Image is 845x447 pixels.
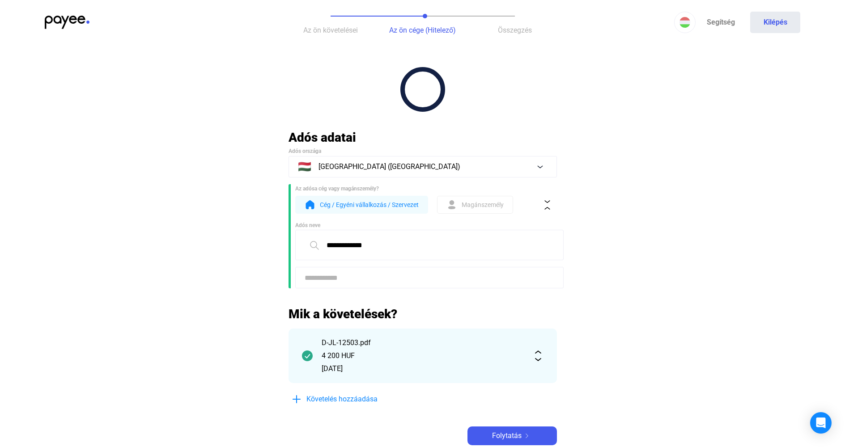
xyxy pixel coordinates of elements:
[320,199,419,210] span: Cég / Egyéni vállalkozás / Szervezet
[696,12,746,33] a: Segítség
[810,412,832,434] div: Open Intercom Messenger
[318,161,460,172] span: [GEOGRAPHIC_DATA] ([GEOGRAPHIC_DATA])
[298,161,311,172] span: 🇭🇺
[289,306,557,322] h2: Mik a követelések?
[322,350,524,361] div: 4 200 HUF
[303,26,358,34] span: Az ön követelései
[302,350,313,361] img: checkmark-darker-green-circle
[306,394,378,405] span: Követelés hozzáadása
[543,200,552,210] img: collapse
[289,156,557,177] button: 🇭🇺[GEOGRAPHIC_DATA] ([GEOGRAPHIC_DATA])
[492,430,522,441] span: Folytatás
[291,394,302,405] img: plus-blue
[289,148,321,154] span: Adós országa
[289,390,423,409] button: plus-blueKövetelés hozzáadása
[446,199,457,210] img: form-ind
[305,199,315,210] img: form-org
[389,26,456,34] span: Az ön cége (Hitelező)
[437,196,513,214] button: form-indMagánszemély
[322,337,524,348] div: D-JL-12503.pdf
[467,426,557,445] button: Folytatásarrow-right-white
[750,12,800,33] button: Kilépés
[522,434,532,438] img: arrow-right-white
[674,12,696,33] button: HU
[45,16,89,29] img: payee-logo
[462,199,504,210] span: Magánszemély
[679,17,690,28] img: HU
[322,363,524,374] div: [DATE]
[295,221,557,230] div: Adós neve
[295,196,428,214] button: form-orgCég / Egyéni vállalkozás / Szervezet
[498,26,532,34] span: Összegzés
[289,130,557,145] h2: Adós adatai
[538,195,557,214] button: collapse
[533,350,544,361] img: expand
[295,184,557,193] div: Az adósa cég vagy magánszemély?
